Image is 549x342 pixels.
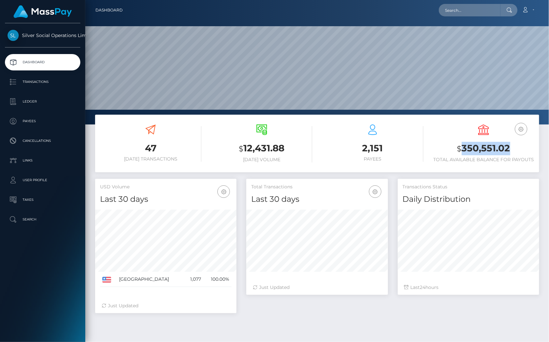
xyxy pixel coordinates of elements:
[8,215,78,224] p: Search
[100,184,232,190] h5: USD Volume
[420,284,426,290] span: 24
[211,157,313,162] h6: [DATE] Volume
[5,192,80,208] a: Taxes
[184,272,203,287] td: 1,077
[117,272,184,287] td: [GEOGRAPHIC_DATA]
[404,284,533,291] div: Last hours
[102,302,230,309] div: Just Updated
[5,211,80,228] a: Search
[102,277,111,283] img: US.png
[211,142,313,155] h3: 12,431.88
[100,156,201,162] h6: [DATE] Transactions
[5,93,80,110] a: Ledger
[13,5,72,18] img: MassPay Logo
[457,144,462,153] small: $
[5,113,80,129] a: Payees
[239,144,243,153] small: $
[5,32,80,38] span: Silver Social Operations Limited
[251,184,383,190] h5: Total Transactions
[8,97,78,106] p: Ledger
[8,116,78,126] p: Payees
[5,152,80,169] a: Links
[203,272,232,287] td: 100.00%
[403,184,534,190] h5: Transactions Status
[95,3,123,17] a: Dashboard
[322,156,423,162] h6: Payees
[8,77,78,87] p: Transactions
[403,194,534,205] h4: Daily Distribution
[5,133,80,149] a: Cancellations
[5,74,80,90] a: Transactions
[433,142,535,155] h3: 350,551.02
[5,54,80,70] a: Dashboard
[8,30,19,41] img: Silver Social Operations Limited
[322,142,423,155] h3: 2,151
[8,136,78,146] p: Cancellations
[8,195,78,205] p: Taxes
[253,284,381,291] div: Just Updated
[8,57,78,67] p: Dashboard
[439,4,500,16] input: Search...
[5,172,80,188] a: User Profile
[251,194,383,205] h4: Last 30 days
[8,175,78,185] p: User Profile
[100,194,232,205] h4: Last 30 days
[433,157,535,162] h6: Total Available Balance for Payouts
[8,156,78,165] p: Links
[100,142,201,155] h3: 47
